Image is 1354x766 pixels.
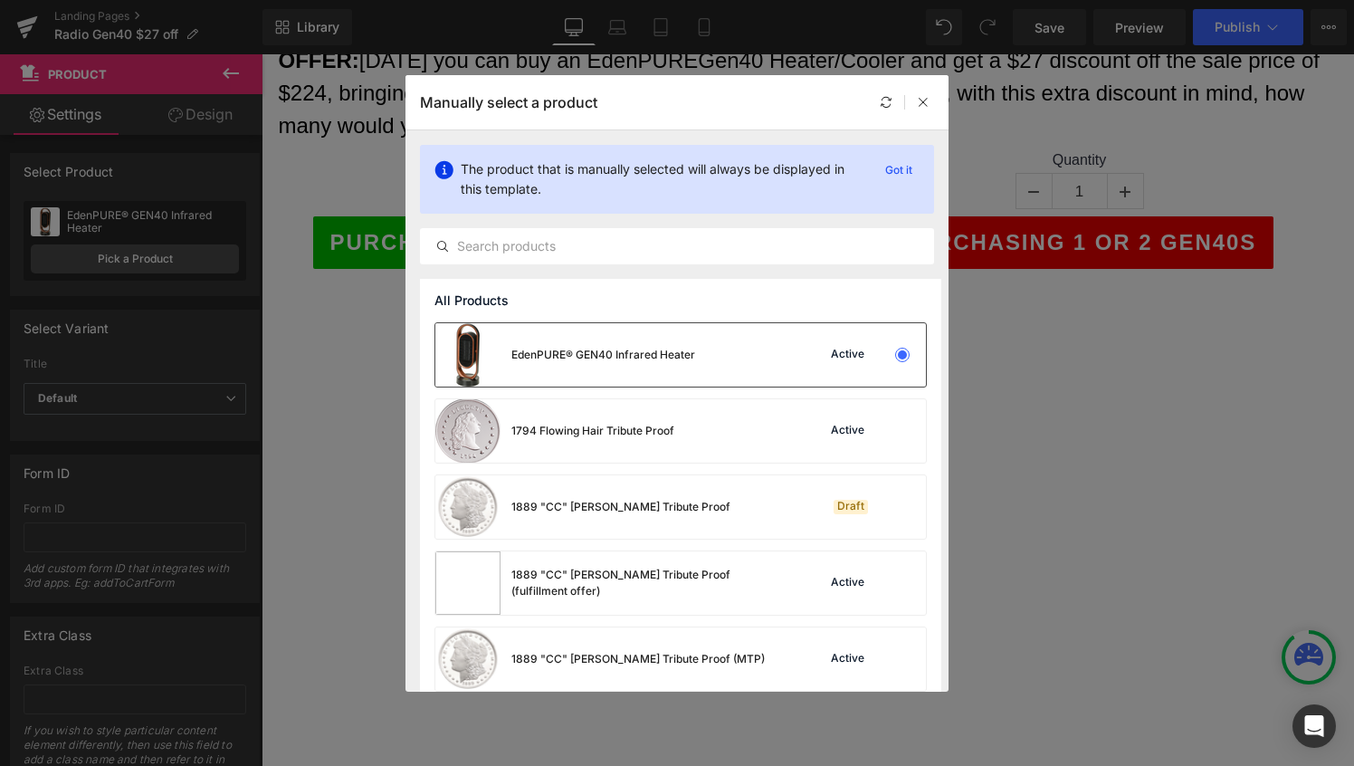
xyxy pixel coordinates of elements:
img: product-img [435,323,501,387]
div: Active [827,424,868,438]
img: product-img [435,551,501,615]
span: Purchasing 3 or more Gen40s [69,176,482,200]
label: Quantity [569,97,1067,119]
div: 1889 "CC" [PERSON_NAME] Tribute Proof (fulfillment offer) [511,567,783,599]
div: Active [827,348,868,362]
p: Got it [878,159,920,181]
div: EdenPURE® GEN40 Infrared Heater [511,347,695,363]
img: product-img [435,399,501,463]
div: All Products [420,279,941,322]
p: The product that is manually selected will always be displayed in this template. [461,159,863,199]
span: Purchasing 1 or 2 GEN40s [641,176,996,200]
button: Purchasing 3 or more Gen40s [52,162,499,215]
label: Quantity [26,97,524,119]
div: Active [827,576,868,590]
div: 1889 "CC" [PERSON_NAME] Tribute Proof (MTP) [511,651,765,667]
img: product-img [435,475,501,539]
div: 1794 Flowing Hair Tribute Proof [511,423,674,439]
img: product-img [435,627,501,691]
input: Search products [421,235,933,257]
div: Draft [834,500,868,514]
div: Open Intercom Messenger [1292,704,1336,748]
div: Active [827,652,868,666]
p: Manually select a product [420,93,597,111]
div: 1889 "CC" [PERSON_NAME] Tribute Proof [511,499,730,515]
button: Purchasing 1 or 2 GEN40s [624,162,1013,215]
